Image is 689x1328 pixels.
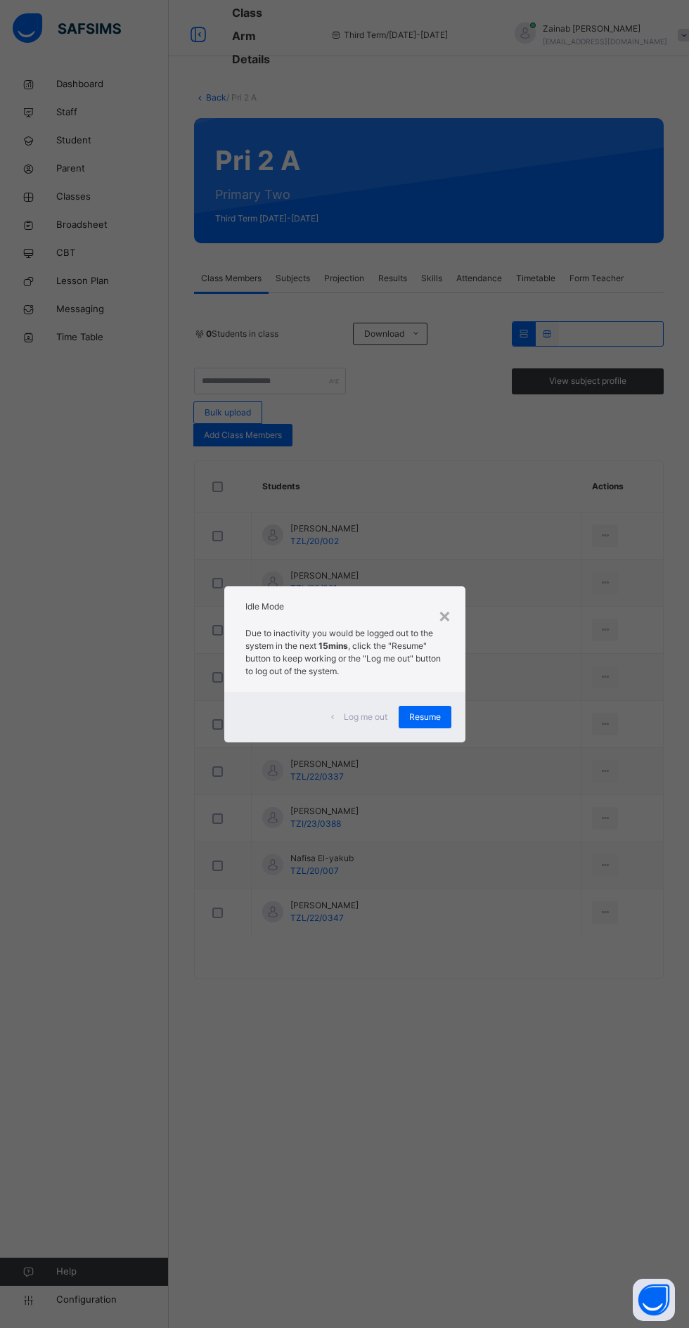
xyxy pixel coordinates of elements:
strong: 15mins [318,640,348,651]
span: Resume [409,711,441,723]
h2: Idle Mode [245,600,444,613]
div: × [438,600,451,630]
p: Due to inactivity you would be logged out to the system in the next , click the "Resume" button t... [245,627,444,678]
button: Open asap [633,1279,675,1321]
span: Log me out [344,711,387,723]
